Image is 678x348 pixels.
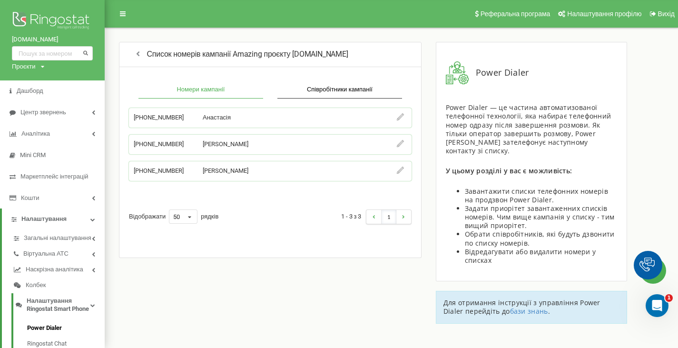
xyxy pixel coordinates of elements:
span: [PHONE_NUMBER] [134,140,184,149]
a: Налаштування Ringostat Smart Phone [16,297,95,313]
a: Загальні налаштування [14,234,95,242]
div: Проєкти [12,63,36,71]
span: [PHONE_NUMBER] [134,167,184,175]
a: Віртуальна АТС [14,250,95,258]
span: Центр звернень [20,109,66,117]
span: Наскрізна аналітика [26,266,83,274]
div: Power Dialer — це частина автоматизованої телефонної технології, яка набирає телефонний номер одр... [446,103,617,155]
a: Налаштування [11,215,95,223]
div: У цьому розділі у вас є можливість: [446,167,617,175]
a: Наскрізна аналітика [14,266,95,274]
a: Маркетплейс інтеграцій [10,173,95,181]
span: Маркетплейс інтеграцій [20,173,88,181]
span: Анастасія [203,114,231,122]
a: Аналiтика [10,130,95,138]
a: [DOMAIN_NAME] [12,36,93,44]
button: Номери кампанії [138,81,263,99]
a: Ringostat Chat [27,340,95,348]
li: Завантажити списки телефонних номерів на продзвон Power Dialer. [465,187,617,204]
span: Загальні налаштування [24,234,91,242]
span: [PERSON_NAME] [203,167,248,175]
span: Power Dialer [27,324,62,332]
button: Співробітники кампанії [277,81,402,99]
a: Центр звернень [10,109,95,117]
span: [PERSON_NAME] [203,140,248,149]
div: Power Dialer [446,61,617,84]
iframe: Intercom live chat [646,294,668,317]
a: Power Dialer [27,324,95,332]
span: Mini CRM [20,151,46,159]
input: Пошук за номером [12,46,93,60]
span: [PHONE_NUMBER] [134,114,184,122]
div: Для отримання інструкції з управління Power Dialer перейдіть до . [436,291,627,323]
span: 1 - 3 з 3 [341,213,362,221]
a: 1 [382,210,396,224]
a: Кошти [10,194,95,202]
a: Дашборд [10,87,95,95]
span: Дашборд [17,87,43,95]
div: Список номерів кампанії Amazing проєкту [DOMAIN_NAME] [119,42,422,67]
div: Pagination Navigation [366,209,411,224]
span: Кошти [21,194,39,202]
a: бази знань [510,307,548,316]
span: Колбек [26,281,46,289]
span: Ringostat Chat [27,340,67,348]
a: Колбек [14,281,95,289]
img: infoPowerDialer [446,61,469,84]
div: 50 [173,214,180,220]
a: Mini CRM [10,151,95,159]
span: Налаштування [21,215,67,223]
li: Відредагувати або видалити номери у списках [465,248,617,265]
span: Аналiтика [21,130,50,138]
span: Налаштування Ringostat Smart Phone [27,297,90,313]
span: Віртуальна АТС [23,250,69,258]
span: 1 [665,294,673,302]
li: Обрати співробітників, які будуть дзвонити по списку номерів. [465,230,617,247]
img: Ringostat logo [12,10,93,33]
li: Задати приорітет завантаженних списків номерів. Чим вище кампанія у списку - тим вищий приорітет. [465,204,617,230]
div: Відображати рядків [129,209,218,224]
